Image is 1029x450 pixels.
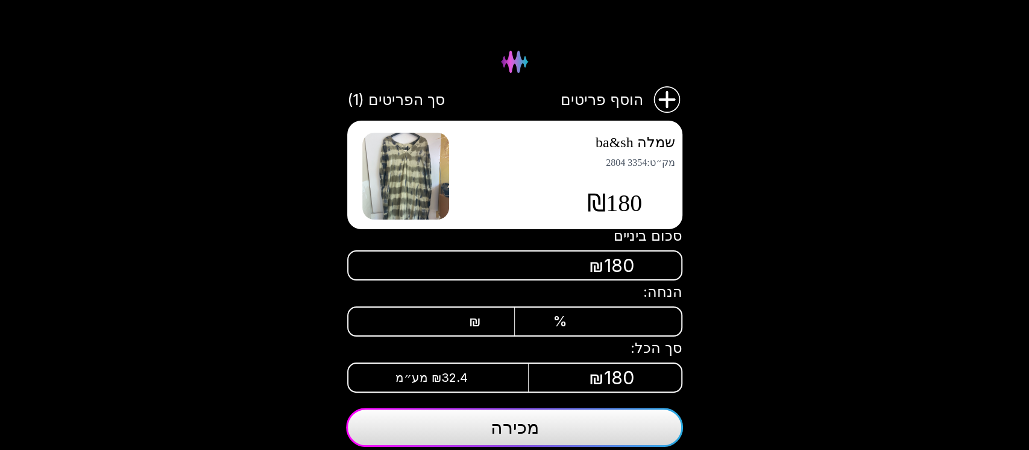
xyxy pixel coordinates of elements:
[561,89,643,110] span: הוסף פריטים
[464,157,675,169] span: מק״ט : 3354 2804
[346,408,683,447] button: מכירה
[596,135,675,150] span: שמלה ba&sh
[469,313,481,330] span: ₪
[491,416,539,438] span: מכירה
[589,367,634,388] span: ₪180
[643,284,682,300] span: הנחה:
[589,255,634,276] span: ₪180
[631,340,682,357] span: סך הכל:
[395,370,468,385] span: ₪32.4 מע״מ
[587,189,642,218] span: ₪180
[362,133,449,220] img: שמלה ba&sh
[614,227,682,244] span: סכום ביניים
[347,89,445,110] span: סך הפריטים (1)
[553,313,567,330] span: %
[652,84,682,115] img: הוסף פריטים
[561,84,682,115] button: הוסף פריטיםהוסף פריטים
